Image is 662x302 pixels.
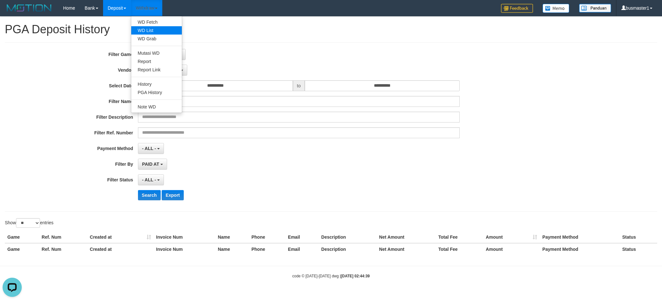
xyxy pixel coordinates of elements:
a: WD Grab [131,35,182,43]
span: PAID AT [142,162,159,167]
th: Invoice Num [154,243,215,255]
a: Report Link [131,66,182,74]
th: Game [5,231,39,243]
th: Description [319,231,377,243]
button: - ALL - [138,174,164,185]
button: PAID AT [138,159,167,170]
a: Note WD [131,103,182,111]
a: WD Fetch [131,18,182,26]
th: Net Amount [376,231,436,243]
th: Status [620,243,657,255]
span: - ALL - [142,146,156,151]
select: Showentries [16,218,40,228]
span: to [293,80,305,91]
th: Created at [87,231,154,243]
th: Name [215,243,249,255]
a: Report [131,57,182,66]
a: Mutasi WD [131,49,182,57]
th: Status [620,231,657,243]
small: code © [DATE]-[DATE] dwg | [292,274,370,278]
img: Button%20Memo.svg [543,4,569,13]
img: MOTION_logo.png [5,3,53,13]
th: Phone [249,243,285,255]
span: - ALL - [142,177,156,182]
strong: [DATE] 02:44:39 [341,274,370,278]
th: Invoice Num [154,231,215,243]
th: Payment Method [540,243,619,255]
th: Ref. Num [39,243,87,255]
th: Email [286,243,319,255]
label: Show entries [5,218,53,228]
a: WD List [131,26,182,35]
img: Feedback.jpg [501,4,533,13]
th: Net Amount [376,243,436,255]
th: Amount [483,231,540,243]
a: PGA History [131,88,182,97]
button: Export [162,190,183,200]
th: Name [215,231,249,243]
th: Created at [87,243,154,255]
th: Amount [483,243,540,255]
img: panduan.png [579,4,611,12]
th: Payment Method [540,231,619,243]
th: Game [5,243,39,255]
button: - ALL - [138,143,164,154]
th: Total Fee [436,231,483,243]
button: Open LiveChat chat widget [3,3,22,22]
h1: PGA Deposit History [5,23,657,36]
th: Phone [249,231,285,243]
th: Email [286,231,319,243]
th: Ref. Num [39,231,87,243]
a: History [131,80,182,88]
th: Total Fee [436,243,483,255]
button: Search [138,190,161,200]
th: Description [319,243,377,255]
